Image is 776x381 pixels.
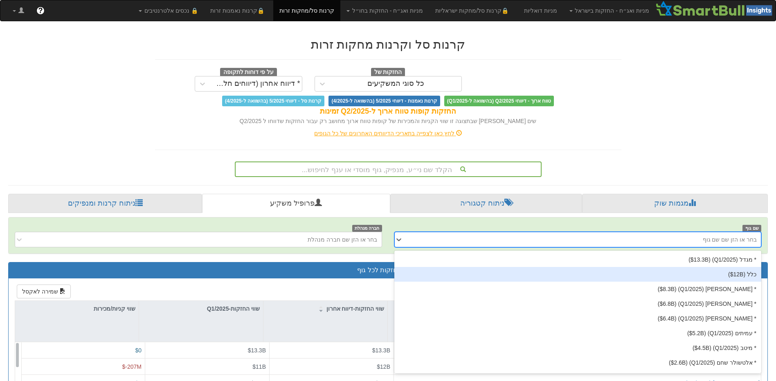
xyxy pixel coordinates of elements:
[394,267,762,282] div: כלל ‎($12B‎)‎
[149,129,628,137] div: לחץ כאן לצפייה בתאריכי הדיווחים האחרונים של כל הגופים
[204,0,274,21] a: 🔒קרנות נאמנות זרות
[394,296,762,311] div: * [PERSON_NAME] ‎($6.8B‎)‎ (Q1/2025)
[15,267,761,274] h3: סה״כ החזקות לכל גוף
[367,80,424,88] div: כל סוגי המשקיעים
[222,96,324,106] span: קרנות סל - דיווחי 5/2025 (בהשוואה ל-4/2025)
[377,363,390,370] span: $12B
[139,301,263,316] div: שווי החזקות-Q1/2025
[135,347,142,354] span: $0
[394,326,762,341] div: * עמיתים ‎($5.2B‎)‎ (Q1/2025)
[372,347,390,354] span: $13.3B
[236,162,541,176] div: הקלד שם ני״ע, מנפיק, גוף מוסדי או ענף לחיפוש...
[122,363,142,370] span: $-207M
[155,38,621,51] h2: קרנות סל וקרנות מחקות זרות
[340,0,429,21] a: מניות ואג״ח - החזקות בחו״ל
[582,194,768,213] a: מגמות שוק
[8,194,202,213] a: ניתוח קרנות ומנפיקים
[371,68,405,77] span: החזקות של
[394,311,762,326] div: * [PERSON_NAME] ‎($6.4B‎)‎ (Q1/2025)
[444,96,554,106] span: טווח ארוך - דיווחי Q2/2025 (בהשוואה ל-Q1/2025)
[15,301,139,316] div: שווי קניות/מכירות
[394,355,762,370] div: * אלטשולר שחם ‎($2.6B‎)‎ (Q1/2025)
[328,96,440,106] span: קרנות נאמנות - דיווחי 5/2025 (בהשוואה ל-4/2025)
[308,235,377,244] div: בחר או הזן שם חברה מנהלת
[518,0,563,21] a: מניות דואליות
[248,347,266,354] span: $13.3B
[655,0,776,17] img: Smartbull
[263,301,387,316] div: שווי החזקות-דיווח אחרון
[202,194,390,213] a: פרופיל משקיע
[742,225,761,232] span: שם גוף
[390,194,582,213] a: ניתוח קטגוריה
[273,0,340,21] a: קרנות סל/מחקות זרות
[394,282,762,296] div: * [PERSON_NAME] ‎($8.3B‎)‎ (Q1/2025)
[17,285,71,298] button: שמירה לאקסל
[394,341,762,355] div: * מיטב ‎($4.5B‎)‎ (Q1/2025)
[703,235,757,244] div: בחר או הזן שם שם גוף
[429,0,517,21] a: 🔒קרנות סל/מחקות ישראליות
[30,0,51,21] a: ?
[212,80,300,88] div: * דיווח אחרון (דיווחים חלקיים)
[155,117,621,125] div: שים [PERSON_NAME] שבתצוגה זו שווי הקניות והמכירות של קופות טווח ארוך מחושב רק עבור החזקות שדווחו ...
[252,363,266,370] span: $11B
[133,0,204,21] a: 🔒 נכסים אלטרנטיבים
[394,252,762,267] div: * מגדל ‎($13.3B‎)‎ (Q1/2025)
[563,0,655,21] a: מניות ואג״ח - החזקות בישראל
[38,7,43,15] span: ?
[155,106,621,117] div: החזקות קופות טווח ארוך ל-Q2/2025 זמינות
[220,68,277,77] span: על פי דוחות לתקופה
[352,225,382,232] span: חברה מנהלת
